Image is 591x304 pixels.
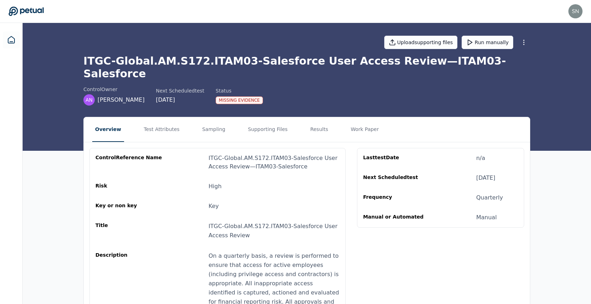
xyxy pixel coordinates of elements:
[95,182,163,191] div: Risk
[3,31,20,48] a: Dashboard
[384,36,458,49] button: Uploadsupporting files
[462,36,513,49] button: Run manually
[156,96,204,104] div: [DATE]
[476,174,495,182] div: [DATE]
[216,87,263,94] div: Status
[363,213,431,222] div: Manual or Automated
[92,117,124,142] button: Overview
[348,117,382,142] button: Work Paper
[476,193,503,202] div: Quarterly
[95,202,163,210] div: Key or non key
[199,117,228,142] button: Sampling
[84,117,530,142] nav: Tabs
[86,96,93,103] span: AN
[568,4,583,18] img: snir+klaviyo@petual.ai
[209,223,338,239] span: ITGC-Global.AM.S172.ITAM03-Salesforce User Access Review
[363,154,431,162] div: Last test Date
[308,117,331,142] button: Results
[216,96,263,104] div: Missing Evidence
[141,117,182,142] button: Test Attributes
[83,86,145,93] div: control Owner
[209,182,222,191] div: High
[8,6,44,16] a: Go to Dashboard
[245,117,290,142] button: Supporting Files
[363,193,431,202] div: Frequency
[363,174,431,182] div: Next Scheduled test
[517,36,530,49] button: More Options
[95,154,163,171] div: control Reference Name
[98,96,145,104] span: [PERSON_NAME]
[156,87,204,94] div: Next Scheduled test
[476,154,485,162] div: n/a
[95,222,163,240] div: Title
[476,213,497,222] div: Manual
[209,154,340,171] div: ITGC-Global.AM.S172.ITAM03-Salesforce User Access Review — ITAM03-Salesforce
[209,202,219,210] div: Key
[83,55,530,80] h1: ITGC-Global.AM.S172.ITAM03-Salesforce User Access Review — ITAM03-Salesforce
